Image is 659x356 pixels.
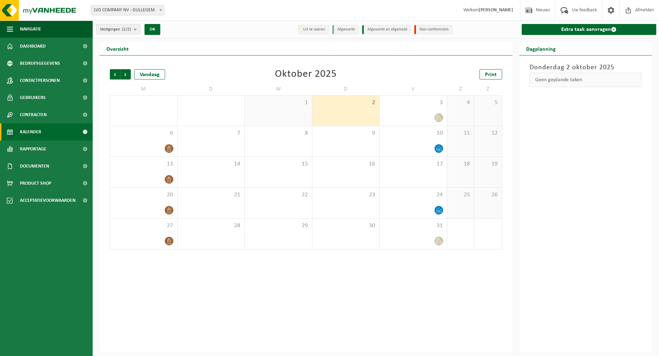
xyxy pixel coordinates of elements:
[20,140,46,158] span: Rapportage
[110,69,120,79] span: Vorige
[20,123,41,140] span: Kalender
[114,191,174,199] span: 20
[114,130,174,137] span: 6
[383,130,443,137] span: 10
[181,130,241,137] span: 7
[20,158,49,175] span: Documenten
[383,222,443,230] span: 31
[248,191,309,199] span: 22
[245,83,312,95] td: W
[181,160,241,168] span: 14
[316,222,376,230] span: 30
[447,83,475,95] td: Z
[91,5,164,15] span: LVD COMPANY NV - GULLEGEM
[383,160,443,168] span: 17
[144,24,160,35] button: OK
[248,160,309,168] span: 15
[530,73,642,87] div: Geen geplande taken
[20,72,60,89] span: Contactpersonen
[20,55,60,72] span: Bedrijfsgegevens
[114,222,174,230] span: 27
[96,24,140,34] button: Vestigingen(2/2)
[451,191,471,199] span: 25
[20,21,41,38] span: Navigatie
[522,24,657,35] a: Extra taak aanvragen
[316,99,376,107] span: 2
[519,42,563,55] h2: Dagplanning
[362,25,411,34] li: Afgewerkt en afgemeld
[474,83,502,95] td: Z
[414,25,452,34] li: Non-conformiteit
[110,83,177,95] td: M
[478,99,498,107] span: 5
[451,160,471,168] span: 18
[248,99,309,107] span: 1
[478,191,498,199] span: 26
[316,191,376,199] span: 23
[530,62,642,73] h3: Donderdag 2 oktober 2025
[20,175,51,192] span: Product Shop
[478,160,498,168] span: 19
[248,222,309,230] span: 29
[122,27,131,32] count: (2/2)
[181,222,241,230] span: 28
[332,25,359,34] li: Afgewerkt
[275,69,337,79] div: Oktober 2025
[114,160,174,168] span: 13
[485,72,497,77] span: Print
[451,130,471,137] span: 11
[248,130,309,137] span: 8
[478,130,498,137] span: 12
[177,83,245,95] td: D
[100,42,136,55] h2: Overzicht
[20,89,46,106] span: Gebruikers
[20,106,47,123] span: Contracten
[120,69,131,79] span: Volgende
[316,130,376,137] span: 9
[312,83,380,95] td: D
[20,192,76,209] span: Acceptatievoorwaarden
[100,24,131,35] span: Vestigingen
[380,83,447,95] td: V
[298,25,329,34] li: Uit te voeren
[181,191,241,199] span: 21
[383,191,443,199] span: 24
[451,99,471,107] span: 4
[316,160,376,168] span: 16
[20,38,46,55] span: Dashboard
[383,99,443,107] span: 3
[479,8,513,13] strong: [PERSON_NAME]
[134,69,165,79] div: Vandaag
[479,69,502,79] a: Print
